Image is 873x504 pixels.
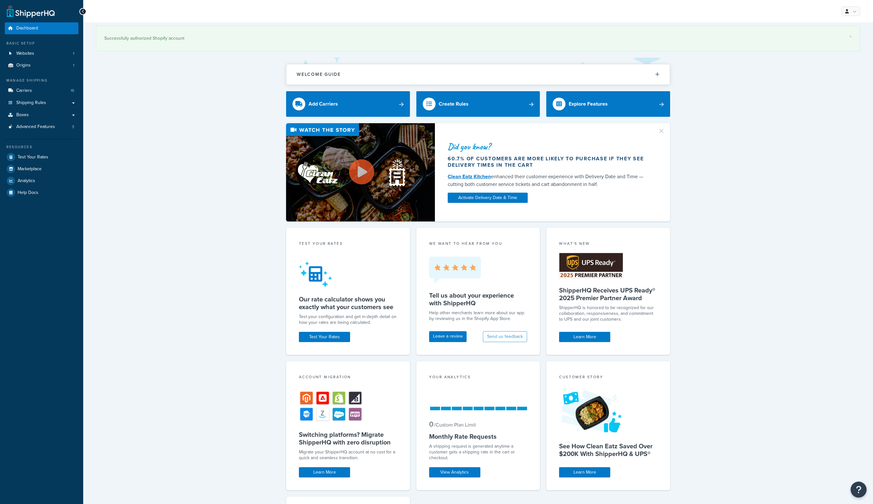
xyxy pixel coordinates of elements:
a: Test Your Rates [299,332,350,342]
div: Test your rates [299,241,397,248]
a: Learn More [559,332,610,342]
a: Websites1 [5,48,78,60]
a: Analytics [5,175,78,187]
a: Test Your Rates [5,151,78,163]
h5: See How Clean Eatz Saved Over $200K With ShipperHQ & UPS® [559,442,657,458]
div: Did you know? [448,142,650,151]
h5: Monthly Rate Requests [429,433,527,440]
h5: Our rate calculator shows you exactly what your customers see [299,295,397,311]
button: Send us feedback [483,331,527,342]
a: View Analytics [429,467,480,477]
div: Migrate your ShipperHQ account at no cost for a quick and seamless transition. [299,449,397,461]
li: Advanced Features [5,121,78,133]
h5: Switching platforms? Migrate ShipperHQ with zero disruption [299,431,397,446]
h2: Welcome Guide [297,72,341,77]
a: Origins1 [5,60,78,71]
a: Marketplace [5,163,78,175]
p: ShipperHQ is honored to be recognized for our collaboration, responsiveness, and commitment to UP... [559,305,657,322]
div: Successfully authorized Shopify account [104,34,852,43]
h5: Tell us about your experience with ShipperHQ [429,292,527,307]
li: Origins [5,60,78,71]
a: Boxes [5,109,78,121]
span: 3 [72,124,74,130]
span: Marketplace [18,166,42,172]
div: enhanced their customer experience with Delivery Date and Time — cutting both customer service ti... [448,173,650,188]
div: Create Rules [439,100,469,108]
div: Add Carriers [308,100,338,108]
a: Explore Features [546,91,670,117]
div: Your Analytics [429,374,527,381]
small: / Custom Plan Limit [434,421,476,428]
div: Manage Shipping [5,78,78,83]
span: Advanced Features [16,124,55,130]
p: Help other merchants learn more about our app by reviewing us in the Shopify App Store. [429,310,527,322]
h5: ShipperHQ Receives UPS Ready® 2025 Premier Partner Award [559,286,657,302]
span: Analytics [18,178,35,184]
a: Dashboard [5,22,78,34]
li: Carriers [5,85,78,97]
span: 0 [429,419,433,429]
div: Account Migration [299,374,397,381]
span: 1 [73,51,74,56]
li: Websites [5,48,78,60]
a: Learn More [559,467,610,477]
span: Carriers [16,88,32,93]
a: × [849,34,852,39]
div: What's New [559,241,657,248]
a: Advanced Features3 [5,121,78,133]
img: Video thumbnail [286,123,435,221]
span: Boxes [16,112,29,118]
button: Open Resource Center [851,482,867,498]
div: Explore Features [569,100,608,108]
span: Test Your Rates [18,155,48,160]
span: 1 [73,63,74,68]
a: Learn More [299,467,350,477]
div: Customer Story [559,374,657,381]
a: Create Rules [416,91,540,117]
span: Shipping Rules [16,100,46,106]
div: 60.7% of customers are more likely to purchase if they see delivery times in the cart [448,156,650,168]
a: Add Carriers [286,91,410,117]
p: we want to hear from you [429,241,527,246]
span: Origins [16,63,31,68]
div: Basic Setup [5,41,78,46]
span: Help Docs [18,190,38,196]
button: Welcome Guide [286,64,670,84]
a: Shipping Rules [5,97,78,109]
span: Dashboard [16,26,38,31]
a: Activate Delivery Date & Time [448,193,528,203]
div: Resources [5,144,78,150]
div: A shipping request is generated anytime a customer gets a shipping rate in the cart or checkout. [429,444,527,461]
div: Test your configuration and get in-depth detail on how your rates are being calculated. [299,314,397,325]
a: Carriers15 [5,85,78,97]
span: Websites [16,51,34,56]
a: Help Docs [5,187,78,198]
a: Clean Eatz Kitchen [448,173,491,180]
a: Leave a review [429,331,467,342]
span: 15 [71,88,74,93]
